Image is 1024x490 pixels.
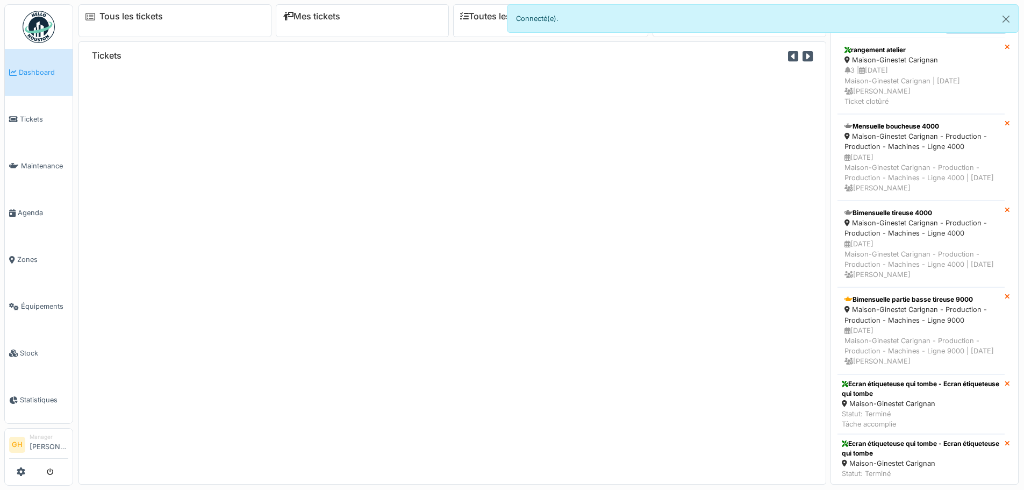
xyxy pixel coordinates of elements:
span: Stock [20,348,68,358]
span: Maintenance [21,161,68,171]
div: Manager [30,433,68,441]
span: Équipements [21,301,68,311]
div: Maison-Ginestet Carignan - Production - Production - Machines - Ligne 4000 [844,131,998,152]
a: rangement atelier Maison-Ginestet Carignan 3 |[DATE]Maison-Ginestet Carignan | [DATE] [PERSON_NAM... [837,38,1005,114]
h6: Tickets [92,51,121,61]
li: GH [9,437,25,453]
img: Badge_color-CXgf-gQk.svg [23,11,55,43]
a: Toutes les tâches [460,11,540,22]
span: Dashboard [19,67,68,77]
div: Maison-Ginestet Carignan [842,458,1000,468]
a: Mensuelle boucheuse 4000 Maison-Ginestet Carignan - Production - Production - Machines - Ligne 40... [837,114,1005,201]
div: Connecté(e). [507,4,1019,33]
a: Bimensuelle tireuse 4000 Maison-Ginestet Carignan - Production - Production - Machines - Ligne 40... [837,201,1005,287]
a: Ecran étiqueteuse qui tombe - Ecran étiqueteuse qui tombe Maison-Ginestet Carignan Statut: Termin... [837,374,1005,435]
a: Équipements [5,283,73,330]
a: Mes tickets [283,11,340,22]
a: GH Manager[PERSON_NAME] [9,433,68,459]
div: Mensuelle boucheuse 4000 [844,122,998,131]
div: [DATE] Maison-Ginestet Carignan - Production - Production - Machines - Ligne 9000 | [DATE] [PERSO... [844,325,998,367]
div: Maison-Ginestet Carignan [844,55,998,65]
div: Bimensuelle tireuse 4000 [844,208,998,218]
div: Ecran étiqueteuse qui tombe - Ecran étiqueteuse qui tombe [842,439,1000,458]
span: Zones [17,254,68,265]
a: Bimensuelle partie basse tireuse 9000 Maison-Ginestet Carignan - Production - Production - Machin... [837,287,1005,374]
a: Stock [5,330,73,377]
div: Maison-Ginestet Carignan - Production - Production - Machines - Ligne 9000 [844,304,998,325]
span: Agenda [18,208,68,218]
div: rangement atelier [844,45,998,55]
div: Bimensuelle partie basse tireuse 9000 [844,295,998,304]
a: Statistiques [5,377,73,423]
div: Maison-Ginestet Carignan [842,399,1000,409]
div: Ecran étiqueteuse qui tombe - Ecran étiqueteuse qui tombe [842,379,1000,399]
div: [DATE] Maison-Ginestet Carignan - Production - Production - Machines - Ligne 4000 | [DATE] [PERSO... [844,152,998,194]
span: Tickets [20,114,68,124]
button: Close [994,5,1018,33]
a: Maintenance [5,143,73,189]
a: Dashboard [5,49,73,96]
div: [DATE] Maison-Ginestet Carignan - Production - Production - Machines - Ligne 4000 | [DATE] [PERSO... [844,239,998,280]
a: Zones [5,236,73,283]
li: [PERSON_NAME] [30,433,68,456]
a: Tickets [5,96,73,143]
div: Maison-Ginestet Carignan - Production - Production - Machines - Ligne 4000 [844,218,998,238]
div: Statut: Terminé Tâche accomplie [842,409,1000,429]
a: Agenda [5,189,73,236]
span: Statistiques [20,395,68,405]
div: 3 | [DATE] Maison-Ginestet Carignan | [DATE] [PERSON_NAME] Ticket clotûré [844,65,998,106]
a: Tous les tickets [99,11,163,22]
div: Statut: Terminé Tâche réouverte [842,468,1000,489]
